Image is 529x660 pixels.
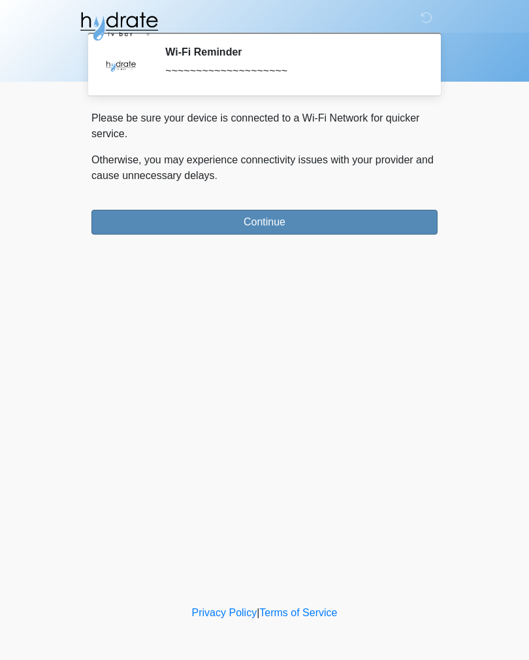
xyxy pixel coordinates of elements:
a: | [257,607,259,618]
a: Terms of Service [259,607,337,618]
span: . [215,170,217,181]
img: Agent Avatar [101,46,140,85]
div: ~~~~~~~~~~~~~~~~~~~~ [165,63,418,79]
p: Otherwise, you may experience connectivity issues with your provider and cause unnecessary delays [91,152,438,184]
img: Hydrate IV Bar - Fort Collins Logo [78,10,159,42]
p: Please be sure your device is connected to a Wi-Fi Network for quicker service. [91,110,438,142]
button: Continue [91,210,438,235]
a: Privacy Policy [192,607,257,618]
